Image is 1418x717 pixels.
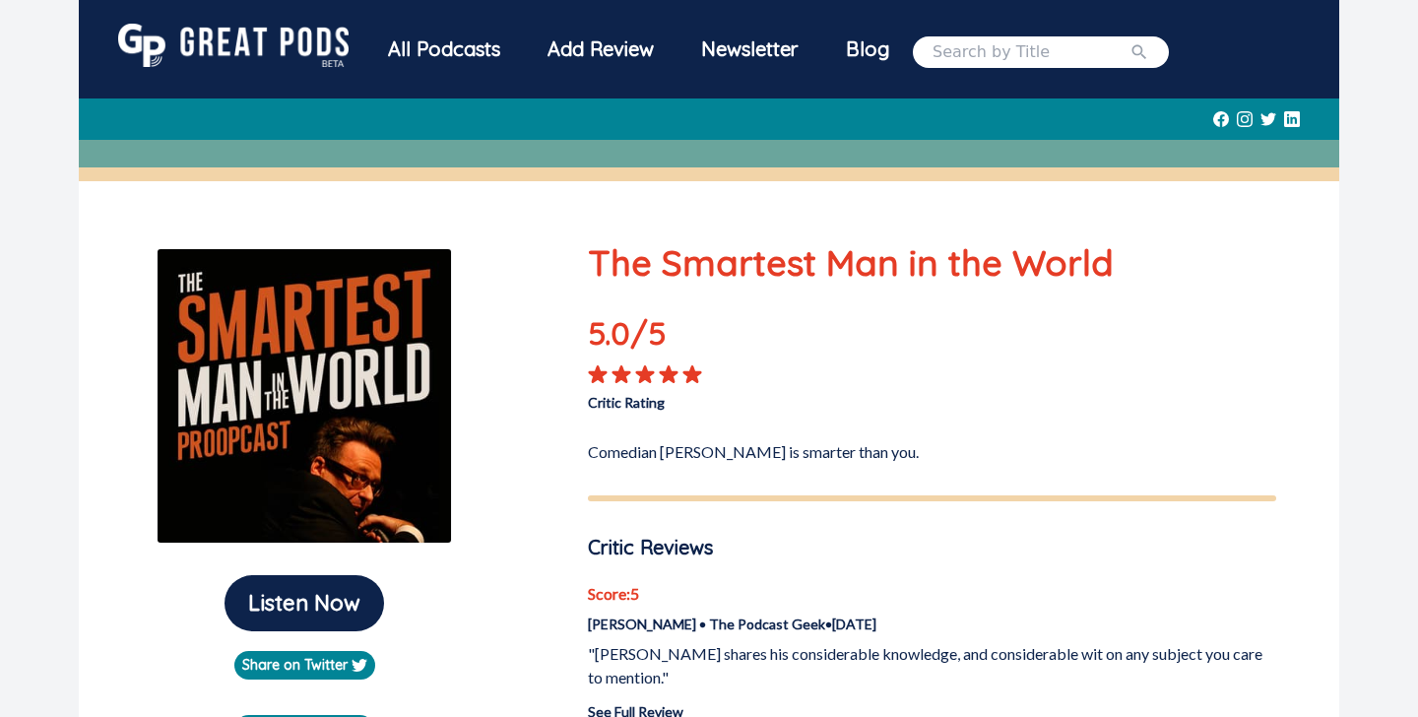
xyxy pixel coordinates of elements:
[588,582,1276,606] p: Score: 5
[822,24,913,75] a: Blog
[588,432,1276,464] p: Comedian [PERSON_NAME] is smarter than you.
[588,614,1276,634] p: [PERSON_NAME] • The Podcast Geek • [DATE]
[588,384,932,413] p: Critic Rating
[157,248,452,544] img: The Smartest Man in the World
[364,24,524,75] div: All Podcasts
[524,24,677,75] a: Add Review
[588,533,1276,562] p: Critic Reviews
[234,651,375,680] a: Share on Twitter
[588,236,1276,290] p: The Smartest Man in the World
[118,24,349,67] img: GreatPods
[225,575,384,631] button: Listen Now
[677,24,822,80] a: Newsletter
[588,309,726,364] p: 5.0 /5
[933,40,1129,64] input: Search by Title
[364,24,524,80] a: All Podcasts
[588,642,1276,689] p: "[PERSON_NAME] shares his considerable knowledge, and considerable wit on any subject you care to...
[677,24,822,75] div: Newsletter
